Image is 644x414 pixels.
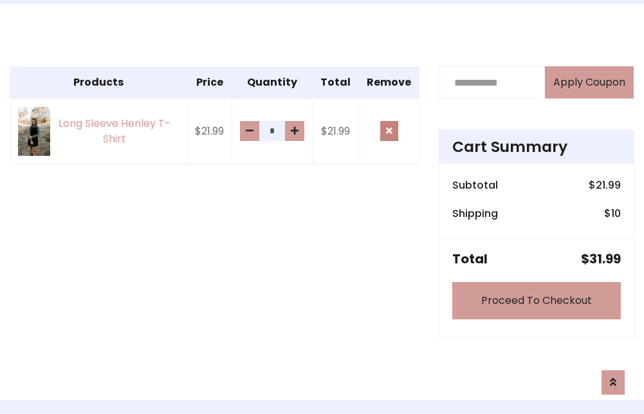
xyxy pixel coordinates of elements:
h6: $ [604,207,621,220]
th: Total [313,67,359,99]
th: Quantity [232,67,313,99]
td: $21.99 [313,99,359,164]
td: $21.99 [187,99,232,164]
a: Proceed To Checkout [452,282,621,319]
h6: Shipping [452,207,498,220]
button: Apply Coupon [545,66,634,99]
a: Long Sleeve Henley T-Shirt [18,107,179,155]
th: Remove [359,67,419,99]
h5: $ [581,251,621,267]
h6: $ [589,179,621,191]
h5: Total [452,251,488,267]
span: 21.99 [596,178,621,193]
h6: Subtotal [452,179,498,191]
span: 10 [611,206,621,221]
h4: Cart Summary [452,138,621,156]
th: Products [10,67,187,99]
span: 31.99 [589,250,621,268]
th: Price [187,67,232,99]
